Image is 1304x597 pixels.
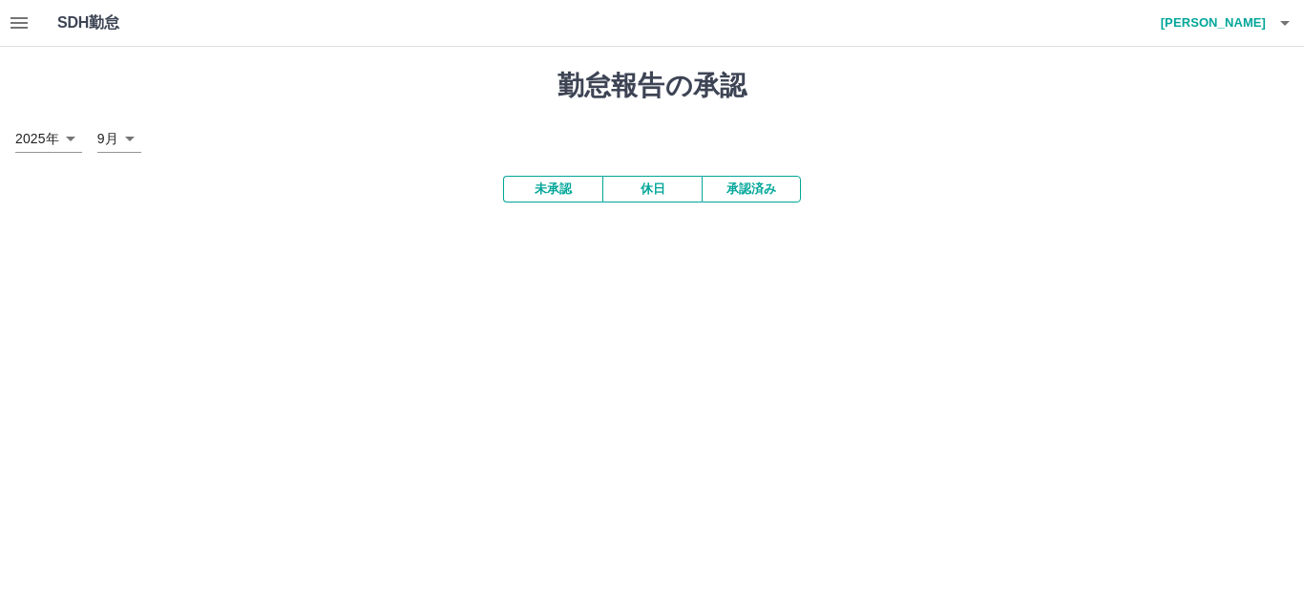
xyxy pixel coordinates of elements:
[702,176,801,203] button: 承認済み
[97,125,141,153] div: 9月
[602,176,702,203] button: 休日
[15,70,1289,102] h1: 勤怠報告の承認
[503,176,602,203] button: 未承認
[15,125,82,153] div: 2025年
